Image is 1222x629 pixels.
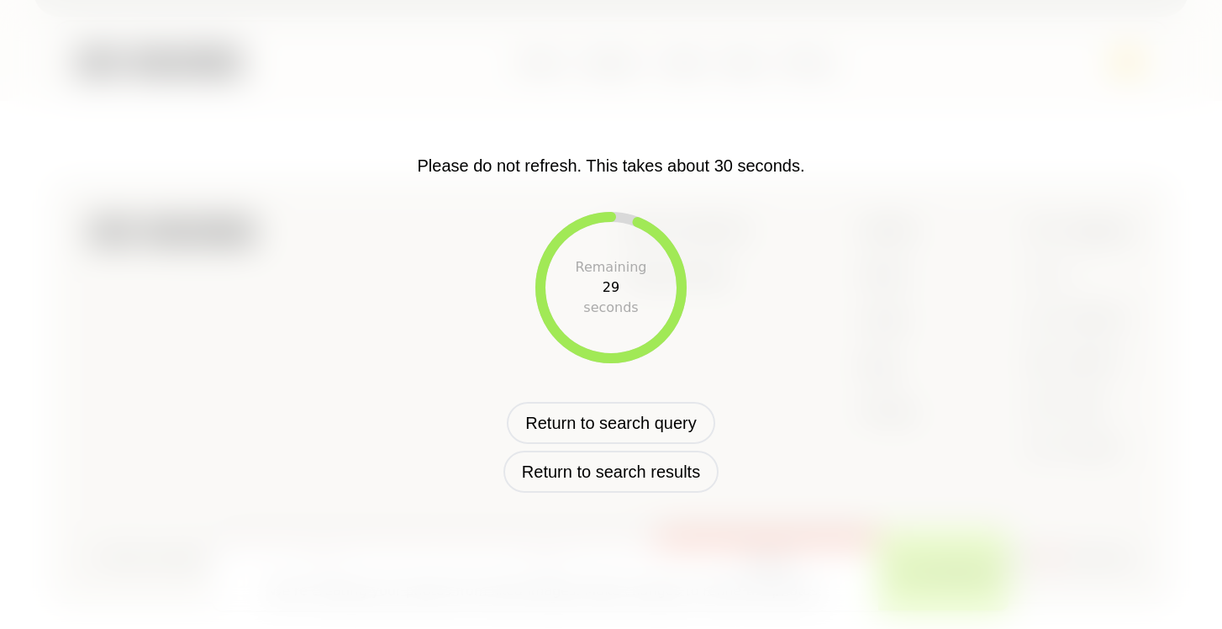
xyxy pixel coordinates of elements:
p: Please do not refresh. This takes about 30 seconds. [417,153,804,178]
div: 29 [603,277,619,298]
div: seconds [583,298,638,318]
button: Return to search query [507,402,714,444]
div: Remaining [576,257,647,277]
button: Return to search results [503,451,719,493]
